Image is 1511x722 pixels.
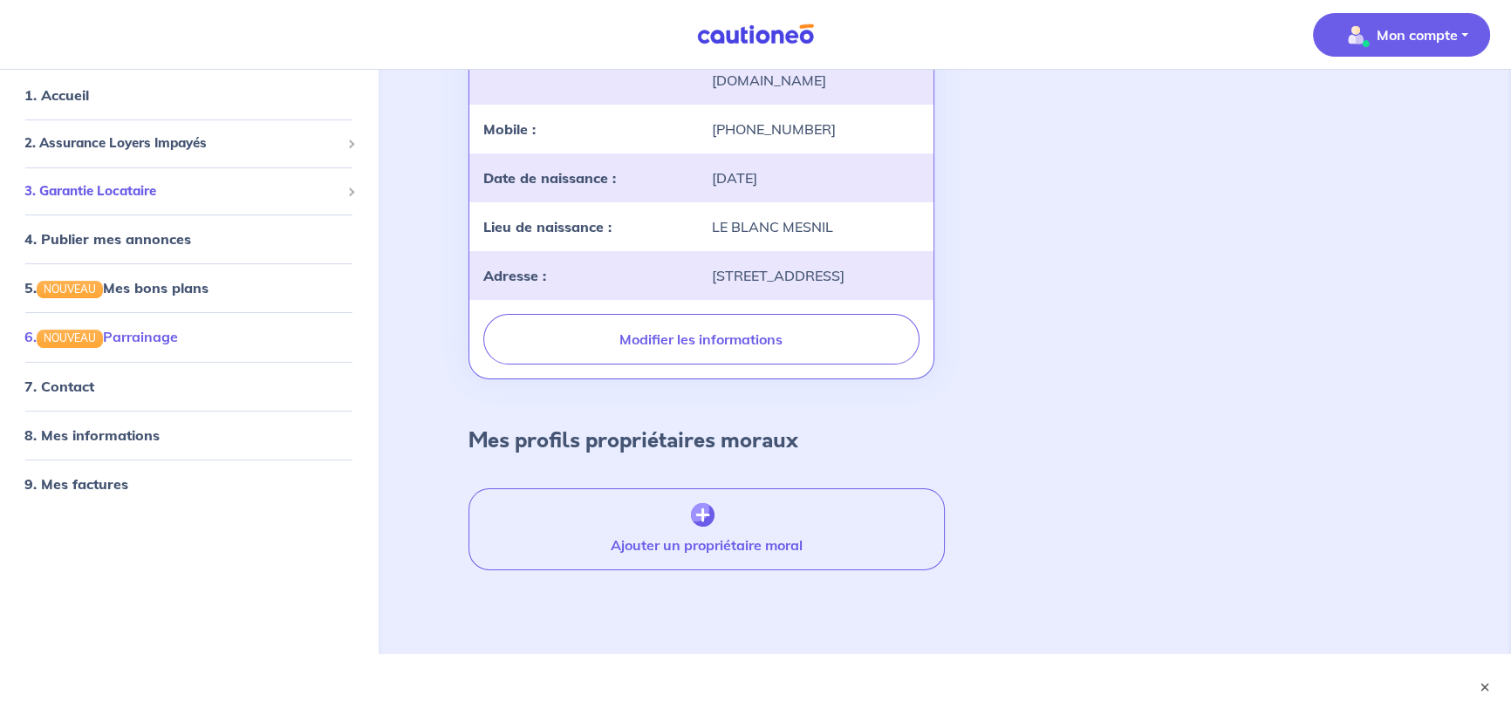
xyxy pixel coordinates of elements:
strong: Adresse : [483,267,546,284]
div: 7. Contact [7,369,371,404]
div: 5.NOUVEAUMes bons plans [7,271,371,306]
div: [STREET_ADDRESS] [701,265,930,286]
div: 9. Mes factures [7,467,371,501]
button: Modifier les informations [483,314,920,364]
a: 6.NOUVEAUParrainage [24,329,178,346]
a: 5.NOUVEAUMes bons plans [24,280,209,297]
h4: Mes profils propriétaires moraux [468,428,798,453]
div: 3. Garantie Locataire [7,174,371,208]
div: 1. Accueil [7,78,371,113]
span: 2. Assurance Loyers Impayés [24,134,340,154]
div: 6.NOUVEAUParrainage [7,320,371,355]
div: [PHONE_NUMBER] [701,119,930,140]
a: 1. Accueil [24,87,89,105]
strong: Date de naissance : [483,169,616,187]
button: × [1476,678,1494,696]
button: Ajouter un propriétaire moral [468,488,945,570]
img: createProprietor [691,503,714,528]
a: 9. Mes factures [24,475,128,493]
a: 8. Mes informations [24,426,160,444]
span: 3. Garantie Locataire [24,181,340,201]
strong: Mobile : [483,120,536,138]
img: illu_account_valid_menu.svg [1342,21,1370,49]
div: LE BLANC MESNIL [701,216,930,237]
div: 8. Mes informations [7,418,371,453]
strong: Lieu de naissance : [483,218,612,235]
p: Mon compte [1377,24,1458,45]
img: Cautioneo [690,24,821,45]
button: illu_account_valid_menu.svgMon compte [1313,13,1490,57]
div: 2. Assurance Loyers Impayés [7,127,371,161]
a: 4. Publier mes annonces [24,231,191,249]
div: [DATE] [701,167,930,188]
div: 4. Publier mes annonces [7,222,371,257]
a: 7. Contact [24,378,94,395]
